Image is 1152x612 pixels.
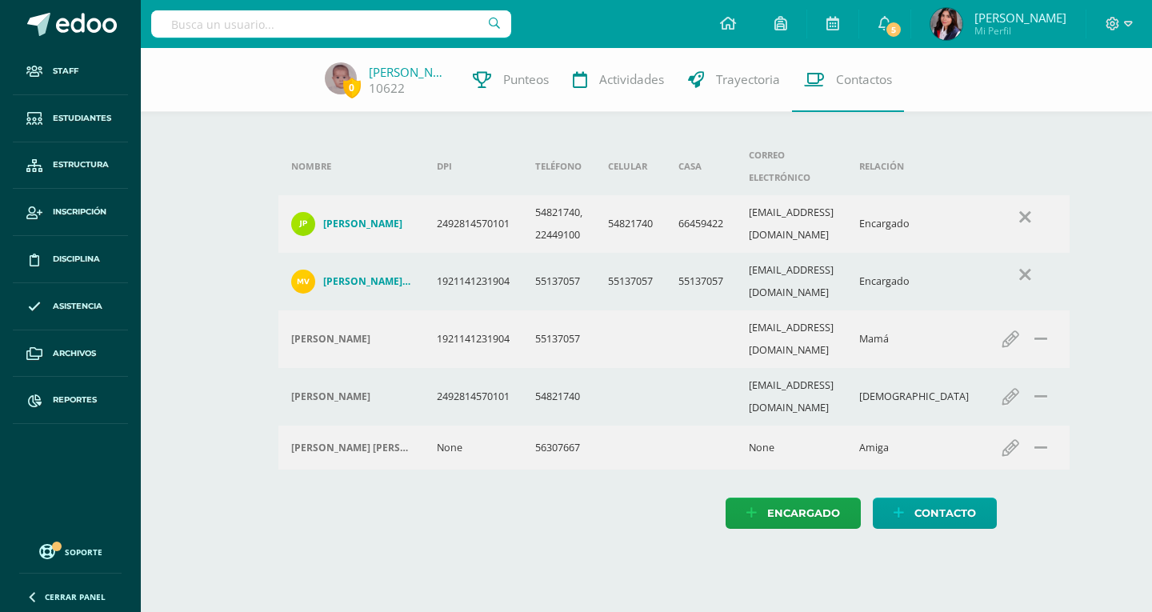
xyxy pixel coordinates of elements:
[291,270,411,294] a: [PERSON_NAME] [PERSON_NAME]
[291,212,411,236] a: [PERSON_NAME]
[522,310,595,368] td: 55137057
[503,71,549,88] span: Punteos
[291,442,411,454] div: Maria Rene La Guardia de Bobadilla
[595,195,666,253] td: 54821740
[343,78,361,98] span: 0
[53,158,109,171] span: Estructura
[13,330,128,378] a: Archivos
[291,333,370,346] h4: [PERSON_NAME]
[53,300,102,313] span: Asistencia
[930,8,962,40] img: 331a885a7a06450cabc094b6be9ba622.png
[595,253,666,310] td: 55137057
[522,253,595,310] td: 55137057
[846,426,982,470] td: Amiga
[873,498,997,529] a: Contacto
[13,48,128,95] a: Staff
[13,189,128,236] a: Inscripción
[53,253,100,266] span: Disciplina
[595,138,666,195] th: Celular
[846,138,982,195] th: Relación
[736,138,846,195] th: Correo electrónico
[914,498,976,528] span: Contacto
[19,540,122,562] a: Soporte
[974,24,1066,38] span: Mi Perfil
[424,426,522,470] td: None
[291,390,370,403] h4: [PERSON_NAME]
[424,310,522,368] td: 1921141231904
[424,368,522,426] td: 2492814570101
[13,283,128,330] a: Asistencia
[53,112,111,125] span: Estudiantes
[736,195,846,253] td: [EMAIL_ADDRESS][DOMAIN_NAME]
[53,206,106,218] span: Inscripción
[736,426,846,470] td: None
[726,498,861,529] a: Encargado
[846,310,982,368] td: Mamá
[45,591,106,602] span: Cerrar panel
[666,253,736,310] td: 55137057
[291,333,411,346] div: Alejandra Vargas Alvarez
[53,347,96,360] span: Archivos
[13,377,128,424] a: Reportes
[323,218,402,230] h4: [PERSON_NAME]
[424,138,522,195] th: DPI
[836,71,892,88] span: Contactos
[291,212,315,236] img: cda8e8ab6ec173c60cc687d4366f14bd.png
[323,275,411,288] h4: [PERSON_NAME] [PERSON_NAME]
[736,253,846,310] td: [EMAIL_ADDRESS][DOMAIN_NAME]
[522,368,595,426] td: 54821740
[522,426,595,470] td: 56307667
[767,498,840,528] span: Encargado
[13,236,128,283] a: Disciplina
[666,195,736,253] td: 66459422
[369,64,449,80] a: [PERSON_NAME]
[53,394,97,406] span: Reportes
[522,138,595,195] th: Teléfono
[846,195,982,253] td: Encargado
[974,10,1066,26] span: [PERSON_NAME]
[599,71,664,88] span: Actividades
[424,253,522,310] td: 1921141231904
[53,65,78,78] span: Staff
[325,62,357,94] img: 3bcc116db5445e446ffe8e732fc330cd.png
[369,80,405,97] a: 10622
[666,138,736,195] th: Casa
[13,142,128,190] a: Estructura
[736,310,846,368] td: [EMAIL_ADDRESS][DOMAIN_NAME]
[291,270,315,294] img: 9cb5beba76c96f0bc49f6cafb6c20c19.png
[676,48,792,112] a: Trayectoria
[846,253,982,310] td: Encargado
[151,10,511,38] input: Busca un usuario...
[461,48,561,112] a: Punteos
[716,71,780,88] span: Trayectoria
[736,368,846,426] td: [EMAIL_ADDRESS][DOMAIN_NAME]
[792,48,904,112] a: Contactos
[846,368,982,426] td: [DEMOGRAPHIC_DATA]
[522,195,595,253] td: 54821740, 22449100
[291,390,411,403] div: Juan Piloña
[278,138,424,195] th: Nombre
[65,546,102,558] span: Soporte
[13,95,128,142] a: Estudiantes
[424,195,522,253] td: 2492814570101
[291,442,411,454] h4: [PERSON_NAME] [PERSON_NAME]
[885,21,902,38] span: 5
[561,48,676,112] a: Actividades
